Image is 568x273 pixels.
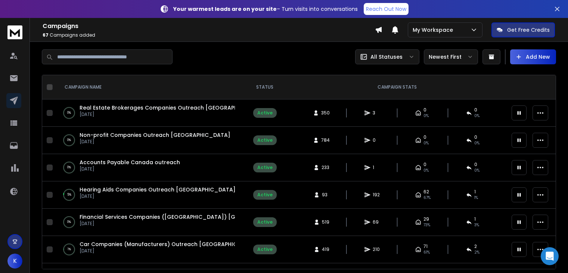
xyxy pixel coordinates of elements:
p: Reach Out Now [366,5,406,13]
span: 3 % [474,222,479,228]
img: logo [7,25,22,39]
p: [DATE] [80,193,235,199]
span: 61 % [423,249,430,255]
span: 350 [321,110,330,116]
button: Get Free Credits [491,22,555,37]
th: CAMPAIGN STATS [287,75,507,99]
p: My Workspace [413,26,456,34]
span: 0 % [474,113,479,119]
p: 1 % [68,246,71,253]
div: Active [257,110,273,116]
button: K [7,254,22,269]
p: [DATE] [80,111,235,117]
div: Active [257,219,273,225]
span: 93 [322,192,329,198]
button: Newest First [424,49,478,64]
th: STATUS [242,75,287,99]
span: 73 % [423,222,430,228]
span: 419 [322,246,329,252]
span: 71 [423,243,428,249]
span: 0 [474,162,477,168]
span: 2 [474,243,477,249]
span: 0 [423,134,426,140]
span: 519 [322,219,329,225]
td: 1%Car Companies (Manufacturers) Outreach [GEOGRAPHIC_DATA][DATE] [56,236,242,263]
a: Non-profit Companies Outreach [GEOGRAPHIC_DATA] [80,131,230,139]
span: 0% [474,140,479,146]
p: 0 % [67,109,71,117]
span: 1 [373,165,380,171]
a: Car Companies (Manufacturers) Outreach [GEOGRAPHIC_DATA] [80,240,259,248]
span: 67 [43,32,49,38]
div: Active [257,137,273,143]
span: 0 % [423,168,429,174]
span: 210 [373,246,380,252]
a: Hearing Aids Companies Outreach [GEOGRAPHIC_DATA] [80,186,236,193]
h1: Campaigns [43,22,375,31]
span: 1 % [474,195,478,201]
a: Reach Out Now [364,3,409,15]
span: 67 % [423,195,431,201]
p: 0 % [67,164,71,171]
span: 0 [423,162,426,168]
p: Campaigns added [43,32,375,38]
p: [DATE] [80,139,230,145]
td: 0%Real Estate Brokerages Companies Outreach [GEOGRAPHIC_DATA][DATE] [56,99,242,127]
a: Financial Services Companies ([GEOGRAPHIC_DATA]) [GEOGRAPHIC_DATA] outreach [80,213,315,221]
p: 0 % [67,136,71,144]
th: CAMPAIGN NAME [56,75,242,99]
td: 0%Accounts Payable Canada outreach[DATE] [56,154,242,181]
span: 0 [474,134,477,140]
p: Get Free Credits [507,26,550,34]
td: 5%Hearing Aids Companies Outreach [GEOGRAPHIC_DATA][DATE] [56,181,242,209]
span: 0% [423,140,429,146]
span: 0 [474,107,477,113]
strong: Your warmest leads are on your site [173,5,277,13]
td: 0%Financial Services Companies ([GEOGRAPHIC_DATA]) [GEOGRAPHIC_DATA] outreach[DATE] [56,209,242,236]
span: 69 [373,219,380,225]
p: [DATE] [80,166,180,172]
span: 2 % [474,249,479,255]
p: [DATE] [80,221,235,227]
span: 233 [322,165,329,171]
span: 1 [474,216,476,222]
a: Accounts Payable Canada outreach [80,159,180,166]
span: 0 % [474,168,479,174]
div: Open Intercom Messenger [541,247,559,265]
span: 0 [423,107,426,113]
span: 3 [373,110,380,116]
p: 0 % [67,218,71,226]
button: Add New [510,49,556,64]
div: Active [257,246,273,252]
span: 29 [423,216,429,222]
p: All Statuses [370,53,403,61]
span: 1 [474,189,476,195]
span: 784 [321,137,330,143]
span: 192 [373,192,380,198]
p: 5 % [67,191,71,199]
span: 0 [373,137,380,143]
div: Active [257,165,273,171]
p: – Turn visits into conversations [173,5,358,13]
a: Real Estate Brokerages Companies Outreach [GEOGRAPHIC_DATA] [80,104,265,111]
div: Active [257,192,273,198]
span: 0 % [423,113,429,119]
p: [DATE] [80,248,235,254]
td: 0%Non-profit Companies Outreach [GEOGRAPHIC_DATA][DATE] [56,127,242,154]
span: 62 [423,189,429,195]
